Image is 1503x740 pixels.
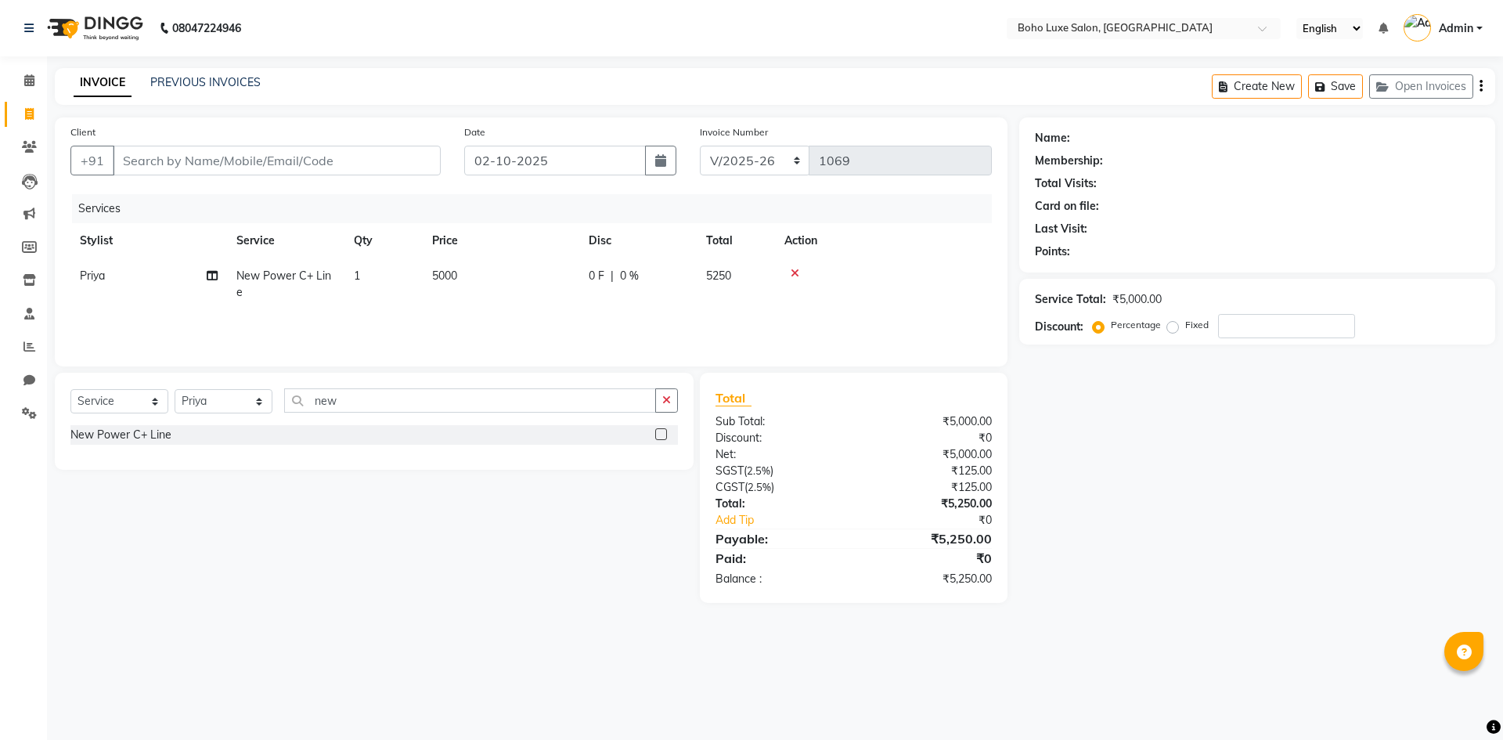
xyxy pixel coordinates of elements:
a: PREVIOUS INVOICES [150,75,261,89]
div: Service Total: [1035,291,1106,308]
span: 2.5% [747,464,770,477]
span: CGST [715,480,744,494]
div: Membership: [1035,153,1103,169]
label: Client [70,125,96,139]
div: ₹0 [878,512,1003,529]
div: ₹5,000.00 [853,446,1003,463]
label: Invoice Number [700,125,768,139]
span: 5250 [706,269,731,283]
div: Card on file: [1035,198,1099,215]
div: New Power C+ Line [70,427,171,443]
th: Stylist [70,223,227,258]
span: Admin [1439,20,1473,37]
input: Search by Name/Mobile/Email/Code [113,146,441,175]
th: Disc [579,223,697,258]
th: Total [697,223,775,258]
th: Service [227,223,344,258]
span: 5000 [432,269,457,283]
div: Balance : [704,571,853,587]
span: 1 [354,269,360,283]
span: | [611,268,614,284]
div: ( ) [704,479,853,496]
span: 0 F [589,268,604,284]
div: Payable: [704,529,853,548]
span: Total [715,390,751,406]
b: 08047224946 [172,6,241,50]
div: ₹125.00 [853,463,1003,479]
div: Total: [704,496,853,512]
div: ₹125.00 [853,479,1003,496]
div: Points: [1035,244,1070,260]
div: ₹5,250.00 [853,571,1003,587]
input: Search or Scan [284,388,656,413]
div: Discount: [704,430,853,446]
button: Open Invoices [1369,74,1473,99]
div: ₹5,000.00 [1112,291,1162,308]
span: SGST [715,464,744,478]
span: 0 % [620,268,639,284]
button: Save [1308,74,1363,99]
label: Date [464,125,485,139]
th: Qty [344,223,423,258]
div: Sub Total: [704,413,853,430]
div: ₹0 [853,430,1003,446]
label: Percentage [1111,318,1161,332]
span: New Power C+ Line [236,269,331,299]
div: ₹5,000.00 [853,413,1003,430]
a: INVOICE [74,69,132,97]
span: Priya [80,269,105,283]
div: ₹5,250.00 [853,529,1003,548]
div: Services [72,194,1004,223]
iframe: chat widget [1437,677,1487,724]
button: +91 [70,146,114,175]
th: Action [775,223,992,258]
div: Paid: [704,549,853,568]
label: Fixed [1185,318,1209,332]
img: Admin [1404,14,1431,42]
div: Total Visits: [1035,175,1097,192]
a: Add Tip [704,512,878,529]
div: ₹0 [853,549,1003,568]
button: Create New [1212,74,1302,99]
div: Discount: [1035,319,1083,335]
div: Last Visit: [1035,221,1087,237]
div: ₹5,250.00 [853,496,1003,512]
span: 2.5% [748,481,771,493]
div: ( ) [704,463,853,479]
img: logo [40,6,147,50]
div: Net: [704,446,853,463]
th: Price [423,223,579,258]
div: Name: [1035,130,1070,146]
